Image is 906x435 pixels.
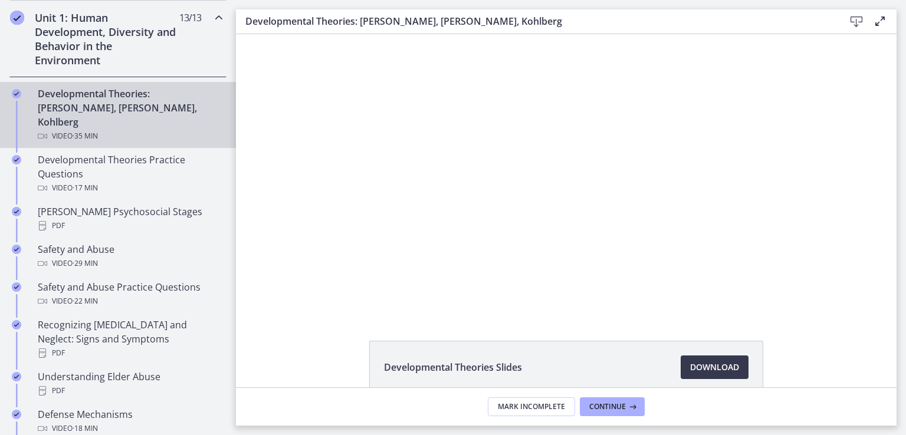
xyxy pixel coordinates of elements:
[589,402,626,411] span: Continue
[38,153,222,195] div: Developmental Theories Practice Questions
[179,11,201,25] span: 13 / 13
[12,245,21,254] i: Completed
[488,397,575,416] button: Mark Incomplete
[12,207,21,216] i: Completed
[38,181,222,195] div: Video
[38,219,222,233] div: PDF
[12,282,21,292] i: Completed
[38,205,222,233] div: [PERSON_NAME] Psychosocial Stages
[38,87,222,143] div: Developmental Theories: [PERSON_NAME], [PERSON_NAME], Kohlberg
[384,360,522,374] span: Developmental Theories Slides
[38,318,222,360] div: Recognizing [MEDICAL_DATA] and Neglect: Signs and Symptoms
[38,242,222,271] div: Safety and Abuse
[38,346,222,360] div: PDF
[681,355,749,379] a: Download
[73,256,98,271] span: · 29 min
[580,397,645,416] button: Continue
[38,280,222,308] div: Safety and Abuse Practice Questions
[12,89,21,98] i: Completed
[12,372,21,381] i: Completed
[38,129,222,143] div: Video
[245,14,826,28] h3: Developmental Theories: [PERSON_NAME], [PERSON_NAME], Kohlberg
[12,410,21,419] i: Completed
[38,384,222,398] div: PDF
[38,256,222,271] div: Video
[35,11,179,67] h2: Unit 1: Human Development, Diversity and Behavior in the Environment
[12,155,21,164] i: Completed
[10,11,24,25] i: Completed
[38,294,222,308] div: Video
[73,129,98,143] span: · 35 min
[498,402,565,411] span: Mark Incomplete
[690,360,739,374] span: Download
[73,181,98,195] span: · 17 min
[73,294,98,308] span: · 22 min
[236,34,897,314] iframe: Video Lesson
[38,370,222,398] div: Understanding Elder Abuse
[12,320,21,329] i: Completed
